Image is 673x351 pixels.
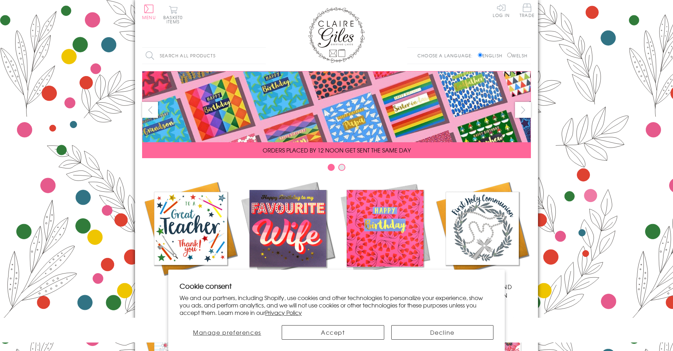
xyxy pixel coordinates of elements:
[180,294,493,316] p: We and our partners, including Shopify, use cookies and other technologies to personalize your ex...
[507,53,512,57] input: Welsh
[142,180,239,291] a: Academic
[308,7,365,63] img: Claire Giles Greetings Cards
[493,4,510,17] a: Log In
[180,325,275,340] button: Manage preferences
[520,4,534,19] a: Trade
[507,52,527,59] label: Welsh
[328,164,335,171] button: Carousel Page 1 (Current Slide)
[193,328,261,336] span: Manage preferences
[142,102,158,118] button: prev
[282,325,384,340] button: Accept
[478,52,506,59] label: English
[142,14,156,21] span: Menu
[336,180,434,291] a: Birthdays
[520,4,534,17] span: Trade
[180,281,493,291] h2: Cookie consent
[417,52,476,59] p: Choose a language:
[142,163,531,174] div: Carousel Pagination
[259,48,266,64] input: Search
[515,102,531,118] button: next
[478,53,482,57] input: English
[265,308,302,317] a: Privacy Policy
[166,14,183,25] span: 0 items
[142,48,266,64] input: Search all products
[434,180,531,299] a: Communion and Confirmation
[142,5,156,19] button: Menu
[338,164,345,171] button: Carousel Page 2
[163,6,183,24] button: Basket0 items
[391,325,494,340] button: Decline
[239,180,336,291] a: New Releases
[263,146,411,154] span: ORDERS PLACED BY 12 NOON GET SENT THE SAME DAY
